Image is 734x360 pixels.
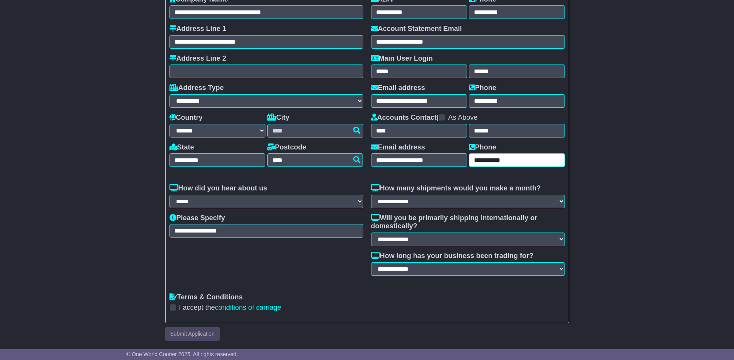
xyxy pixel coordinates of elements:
[448,114,477,122] label: As Above
[371,143,425,152] label: Email address
[371,184,541,193] label: How many shipments would you make a month?
[371,114,437,122] label: Accounts Contact
[371,54,433,63] label: Main User Login
[371,84,425,92] label: Email address
[169,54,226,63] label: Address Line 2
[169,214,225,222] label: Please Specify
[267,143,306,152] label: Postcode
[126,351,238,357] span: © One World Courier 2025. All rights reserved.
[169,114,203,122] label: Country
[165,327,220,341] button: Submit Application
[169,184,267,193] label: How did you hear about us
[169,25,226,33] label: Address Line 1
[469,143,496,152] label: Phone
[371,25,462,33] label: Account Statement Email
[215,304,281,311] a: conditions of carriage
[179,304,281,312] label: I accept the
[169,143,194,152] label: State
[371,114,565,124] div: |
[371,214,565,231] label: Will you be primarily shipping internationally or domestically?
[267,114,289,122] label: City
[371,252,534,260] label: How long has your business been trading for?
[169,84,224,92] label: Address Type
[469,84,496,92] label: Phone
[169,293,243,302] label: Terms & Conditions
